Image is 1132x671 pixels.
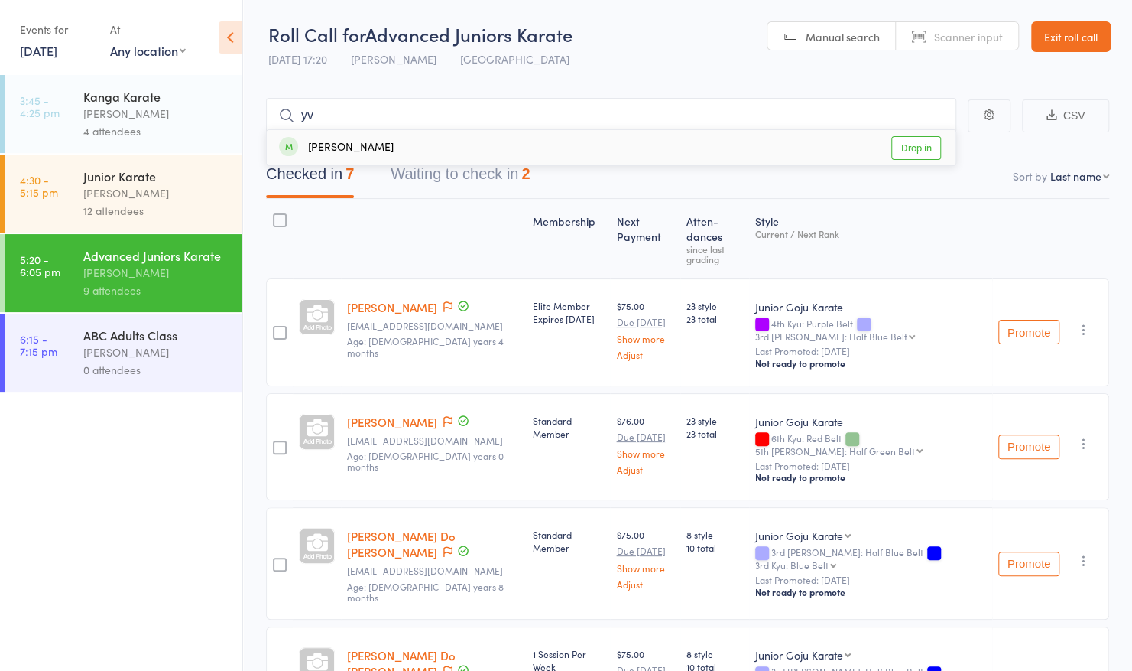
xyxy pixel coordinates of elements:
span: Age: [DEMOGRAPHIC_DATA] years 4 months [347,334,504,358]
small: annabrusch@pm.me [347,435,521,446]
div: 6th Kyu: Red Belt [755,433,986,456]
div: 4th Kyu: Purple Belt [755,318,986,341]
small: em_fergusson@hotmail.com [347,321,521,331]
label: Sort by [1013,168,1047,184]
span: 23 total [686,427,742,440]
div: Next Payment [610,206,680,272]
small: Due [DATE] [616,432,674,442]
div: [PERSON_NAME] [83,105,229,122]
a: Show more [616,334,674,344]
small: ru-wen.teh@hotmail.com [347,565,521,576]
a: Adjust [616,350,674,360]
div: Junior Goju Karate [755,414,986,429]
span: 23 style [686,414,742,427]
input: Search by name [266,98,956,133]
button: Promote [998,435,1059,459]
div: Membership [527,206,610,272]
div: At [110,17,186,42]
a: [PERSON_NAME] [347,299,437,315]
div: 4 attendees [83,122,229,140]
div: Junior Goju Karate [755,299,986,314]
span: 23 total [686,312,742,325]
a: Exit roll call [1031,21,1111,52]
small: Last Promoted: [DATE] [755,346,986,357]
div: Atten­dances [680,206,748,272]
div: Any location [110,42,186,59]
span: Manual search [806,29,880,44]
small: Due [DATE] [616,317,674,327]
small: Due [DATE] [616,546,674,556]
div: Not ready to promote [755,471,986,484]
span: [PERSON_NAME] [351,51,436,67]
time: 4:30 - 5:15 pm [20,174,58,198]
div: 9 attendees [83,282,229,299]
a: 5:20 -6:05 pmAdvanced Juniors Karate[PERSON_NAME]9 attendees [5,234,242,312]
span: [GEOGRAPHIC_DATA] [460,51,569,67]
div: $75.00 [616,299,674,360]
div: [PERSON_NAME] [279,139,394,157]
small: Last Promoted: [DATE] [755,461,986,471]
div: Standard Member [533,414,604,440]
div: ABC Adults Class [83,327,229,344]
div: 3rd [PERSON_NAME]: Half Blue Belt [755,331,907,341]
div: [PERSON_NAME] [83,184,229,202]
div: Junior Karate [83,168,229,184]
div: 0 attendees [83,361,229,379]
div: Events for [20,17,95,42]
div: Junior Goju Karate [755,528,843,543]
span: [DATE] 17:20 [268,51,327,67]
div: Advanced Juniors Karate [83,247,229,264]
div: 5th [PERSON_NAME]: Half Green Belt [755,446,915,456]
div: $76.00 [616,414,674,474]
div: Not ready to promote [755,586,986,598]
button: Checked in7 [266,158,354,198]
div: [PERSON_NAME] [83,344,229,361]
a: Drop in [891,136,941,160]
button: Waiting to check in2 [391,158,530,198]
span: Roll Call for [268,21,365,47]
div: since last grading [686,244,742,264]
span: Advanced Juniors Karate [365,21,572,47]
span: Scanner input [934,29,1003,44]
div: Junior Goju Karate [755,647,843,663]
a: Show more [616,563,674,573]
div: Expires [DATE] [533,312,604,325]
a: Show more [616,448,674,458]
div: 7 [345,165,354,182]
small: Last Promoted: [DATE] [755,575,986,585]
a: Adjust [616,464,674,474]
a: 4:30 -5:15 pmJunior Karate[PERSON_NAME]12 attendees [5,155,242,233]
a: [PERSON_NAME] Do [PERSON_NAME] [347,528,456,560]
span: Age: [DEMOGRAPHIC_DATA] years 0 months [347,449,504,473]
div: 2 [521,165,530,182]
div: 12 attendees [83,202,229,220]
div: Kanga Karate [83,88,229,105]
span: 8 style [686,647,742,660]
button: Promote [998,320,1059,344]
button: CSV [1022,99,1109,132]
div: Last name [1050,168,1101,184]
span: 8 style [686,528,742,541]
span: 23 style [686,299,742,312]
time: 3:45 - 4:25 pm [20,94,60,119]
div: 3rd [PERSON_NAME]: Half Blue Belt [755,547,986,570]
span: 10 total [686,541,742,554]
div: Not ready to promote [755,357,986,370]
a: Adjust [616,579,674,589]
time: 6:15 - 7:15 pm [20,333,57,357]
a: 3:45 -4:25 pmKanga Karate[PERSON_NAME]4 attendees [5,75,242,153]
div: $75.00 [616,528,674,588]
div: Style [749,206,992,272]
button: Promote [998,552,1059,576]
div: Elite Member [533,299,604,325]
a: 6:15 -7:15 pmABC Adults Class[PERSON_NAME]0 attendees [5,314,242,392]
div: Standard Member [533,528,604,554]
div: 3rd Kyu: Blue Belt [755,560,829,570]
a: [DATE] [20,42,57,59]
div: Current / Next Rank [755,229,986,239]
div: [PERSON_NAME] [83,264,229,282]
span: Age: [DEMOGRAPHIC_DATA] years 8 months [347,580,504,604]
a: [PERSON_NAME] [347,414,437,430]
time: 5:20 - 6:05 pm [20,253,60,278]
